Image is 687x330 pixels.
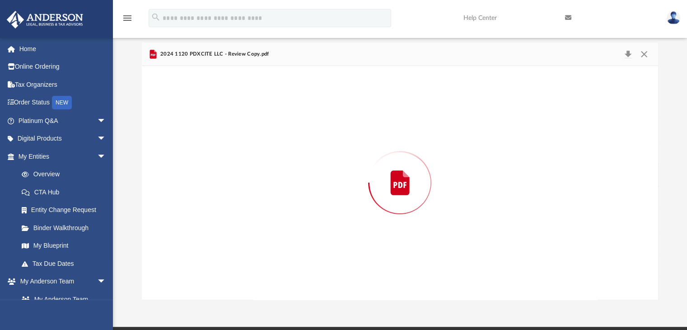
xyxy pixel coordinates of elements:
a: Order StatusNEW [6,94,120,112]
span: arrow_drop_down [97,112,115,130]
span: arrow_drop_down [97,130,115,148]
div: NEW [52,96,72,109]
span: arrow_drop_down [97,273,115,291]
a: Binder Walkthrough [13,219,120,237]
a: My Entitiesarrow_drop_down [6,147,120,165]
a: Tax Due Dates [13,255,120,273]
button: Close [636,48,652,61]
a: My Anderson Team [13,290,111,308]
i: menu [122,13,133,24]
a: Digital Productsarrow_drop_down [6,130,120,148]
div: Preview [142,42,659,300]
a: Tax Organizers [6,75,120,94]
a: Home [6,40,120,58]
a: menu [122,17,133,24]
a: Platinum Q&Aarrow_drop_down [6,112,120,130]
i: search [151,12,161,22]
a: Overview [13,165,120,184]
a: My Blueprint [13,237,115,255]
img: User Pic [667,11,680,24]
img: Anderson Advisors Platinum Portal [4,11,86,28]
a: My Anderson Teamarrow_drop_down [6,273,115,291]
span: 2024 1120 PDXCITE LLC - Review Copy.pdf [159,50,269,58]
a: CTA Hub [13,183,120,201]
a: Entity Change Request [13,201,120,219]
span: arrow_drop_down [97,147,115,166]
a: Online Ordering [6,58,120,76]
button: Download [620,48,636,61]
